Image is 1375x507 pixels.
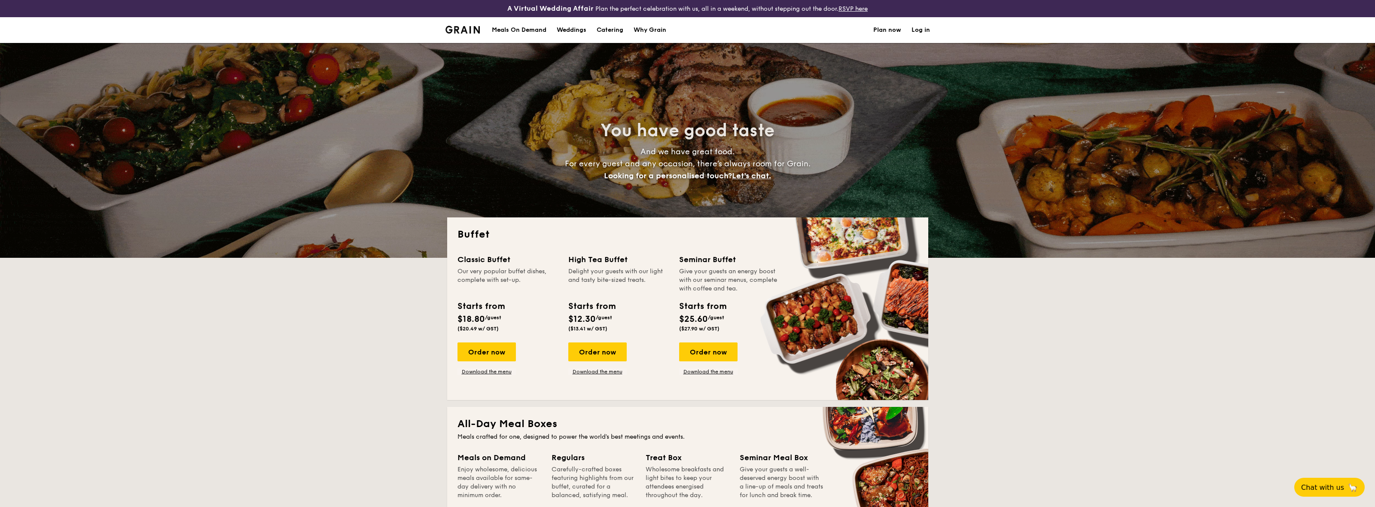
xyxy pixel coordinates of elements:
[457,300,504,313] div: Starts from
[457,465,541,500] div: Enjoy wholesome, delicious meals available for same-day delivery with no minimum order.
[565,147,811,180] span: And we have great food. For every guest and any occasion, there’s always room for Grain.
[596,315,612,321] span: /guest
[601,120,774,141] span: You have good taste
[440,3,935,14] div: Plan the perfect celebration with us, all in a weekend, without stepping out the door.
[457,253,558,266] div: Classic Buffet
[568,368,627,375] a: Download the menu
[679,326,720,332] span: ($27.90 w/ GST)
[591,17,628,43] a: Catering
[873,17,901,43] a: Plan now
[679,267,780,293] div: Give your guests an energy boost with our seminar menus, complete with coffee and tea.
[679,314,708,324] span: $25.60
[679,253,780,266] div: Seminar Buffet
[597,17,623,43] h1: Catering
[445,26,480,34] a: Logotype
[457,452,541,464] div: Meals on Demand
[740,452,823,464] div: Seminar Meal Box
[552,17,591,43] a: Weddings
[568,314,596,324] span: $12.30
[646,452,729,464] div: Treat Box
[457,417,918,431] h2: All-Day Meal Boxes
[457,433,918,441] div: Meals crafted for one, designed to power the world's best meetings and events.
[628,17,671,43] a: Why Grain
[732,171,771,180] span: Let's chat.
[568,326,607,332] span: ($13.41 w/ GST)
[445,26,480,34] img: Grain
[552,452,635,464] div: Regulars
[679,300,726,313] div: Starts from
[838,5,868,12] a: RSVP here
[1294,478,1365,497] button: Chat with us🦙
[568,342,627,361] div: Order now
[1348,483,1358,492] span: 🦙
[557,17,586,43] div: Weddings
[457,326,499,332] span: ($20.49 w/ GST)
[552,465,635,500] div: Carefully-crafted boxes featuring highlights from our buffet, curated for a balanced, satisfying ...
[604,171,732,180] span: Looking for a personalised touch?
[740,465,823,500] div: Give your guests a well-deserved energy boost with a line-up of meals and treats for lunch and br...
[485,315,501,321] span: /guest
[457,267,558,293] div: Our very popular buffet dishes, complete with set-up.
[912,17,930,43] a: Log in
[568,253,669,266] div: High Tea Buffet
[457,314,485,324] span: $18.80
[679,342,738,361] div: Order now
[708,315,724,321] span: /guest
[568,300,615,313] div: Starts from
[1301,483,1344,492] span: Chat with us
[457,228,918,241] h2: Buffet
[646,465,729,500] div: Wholesome breakfasts and light bites to keep your attendees energised throughout the day.
[457,342,516,361] div: Order now
[634,17,666,43] div: Why Grain
[487,17,552,43] a: Meals On Demand
[457,368,516,375] a: Download the menu
[568,267,669,293] div: Delight your guests with our light and tasty bite-sized treats.
[679,368,738,375] a: Download the menu
[492,17,546,43] div: Meals On Demand
[507,3,594,14] h4: A Virtual Wedding Affair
